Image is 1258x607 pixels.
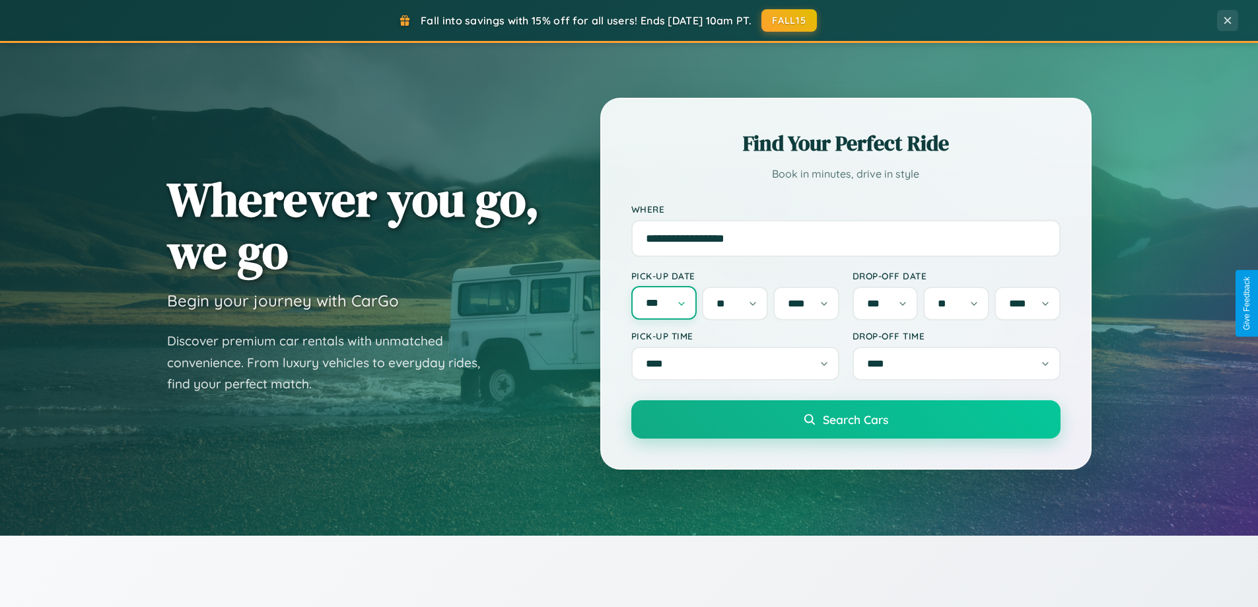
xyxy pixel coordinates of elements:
[167,173,540,277] h1: Wherever you go, we go
[823,412,888,427] span: Search Cars
[631,203,1061,215] label: Where
[853,270,1061,281] label: Drop-off Date
[167,330,497,395] p: Discover premium car rentals with unmatched convenience. From luxury vehicles to everyday rides, ...
[631,400,1061,439] button: Search Cars
[631,164,1061,184] p: Book in minutes, drive in style
[631,330,839,341] label: Pick-up Time
[631,270,839,281] label: Pick-up Date
[853,330,1061,341] label: Drop-off Time
[631,129,1061,158] h2: Find Your Perfect Ride
[1242,277,1251,330] div: Give Feedback
[761,9,817,32] button: FALL15
[421,14,751,27] span: Fall into savings with 15% off for all users! Ends [DATE] 10am PT.
[167,291,399,310] h3: Begin your journey with CarGo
